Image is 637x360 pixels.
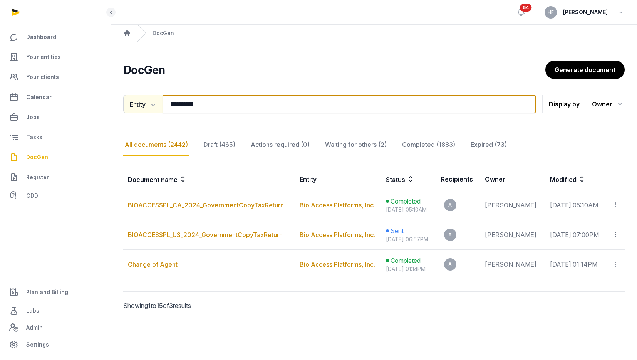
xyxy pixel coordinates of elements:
th: Owner [480,168,545,190]
div: Waiting for others (2) [324,134,388,156]
td: [DATE] 07:00PM [545,220,607,250]
span: A [448,203,452,207]
span: Calendar [26,93,52,102]
span: A [448,232,452,237]
span: Sent [391,226,404,236]
span: Jobs [26,113,40,122]
p: Display by [549,98,580,110]
div: All documents (2442) [123,134,189,156]
a: Jobs [6,108,104,126]
span: Your clients [26,72,59,82]
a: Your entities [6,48,104,66]
a: Tasks [6,128,104,146]
th: Recipients [436,168,480,190]
nav: Tabs [123,134,625,156]
span: Your entities [26,52,61,62]
a: Labs [6,301,104,320]
span: DocGen [26,153,48,162]
a: Settings [6,335,104,354]
a: Calendar [6,88,104,106]
p: Showing to of results [123,292,240,320]
a: Plan and Billing [6,283,104,301]
div: Actions required (0) [249,134,311,156]
div: Completed (1883) [401,134,457,156]
span: Completed [391,256,421,265]
nav: Breadcrumb [111,25,637,42]
span: [PERSON_NAME] [563,8,608,17]
a: Dashboard [6,28,104,46]
div: Owner [592,98,625,110]
span: 15 [156,302,163,310]
a: Generate document [545,61,625,79]
div: [DATE] 06:57PM [386,236,432,243]
td: [DATE] 01:14PM [545,250,607,279]
td: [PERSON_NAME] [480,250,545,279]
div: DocGen [153,29,174,37]
td: [DATE] 05:10AM [545,190,607,220]
span: Tasks [26,133,42,142]
h2: DocGen [123,63,545,77]
a: Bio Access Platforms, Inc. [300,261,375,268]
td: [PERSON_NAME] [480,220,545,250]
a: BIOACCESSPL_US_2024_GovernmentCopyTaxReturn [128,231,283,239]
a: Bio Access Platforms, Inc. [300,201,375,209]
span: Dashboard [26,32,56,42]
span: Completed [391,197,421,206]
button: Entity [123,95,163,113]
a: Admin [6,320,104,335]
span: Labs [26,306,39,315]
a: BIOACCESSPL_CA_2024_GovernmentCopyTaxReturn [128,201,284,209]
a: Change of Agent [128,261,178,268]
span: HF [548,10,554,15]
div: Expired (73) [469,134,508,156]
a: Your clients [6,68,104,86]
div: [DATE] 01:14PM [386,265,432,273]
th: Status [381,168,436,190]
th: Entity [295,168,381,190]
td: [PERSON_NAME] [480,190,545,220]
button: HF [545,6,557,19]
a: Bio Access Platforms, Inc. [300,231,375,239]
a: Register [6,168,104,187]
a: CDD [6,188,104,204]
div: [DATE] 05:10AM [386,206,432,214]
div: Draft (465) [202,134,237,156]
span: 3 [169,302,173,310]
span: Admin [26,323,43,332]
span: CDD [26,191,38,200]
span: A [448,262,452,267]
a: DocGen [6,148,104,167]
span: 1 [148,302,151,310]
th: Modified [545,168,625,190]
span: Settings [26,340,49,349]
span: Plan and Billing [26,288,68,297]
th: Document name [123,168,295,190]
span: Register [26,173,49,182]
span: 54 [520,4,532,12]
